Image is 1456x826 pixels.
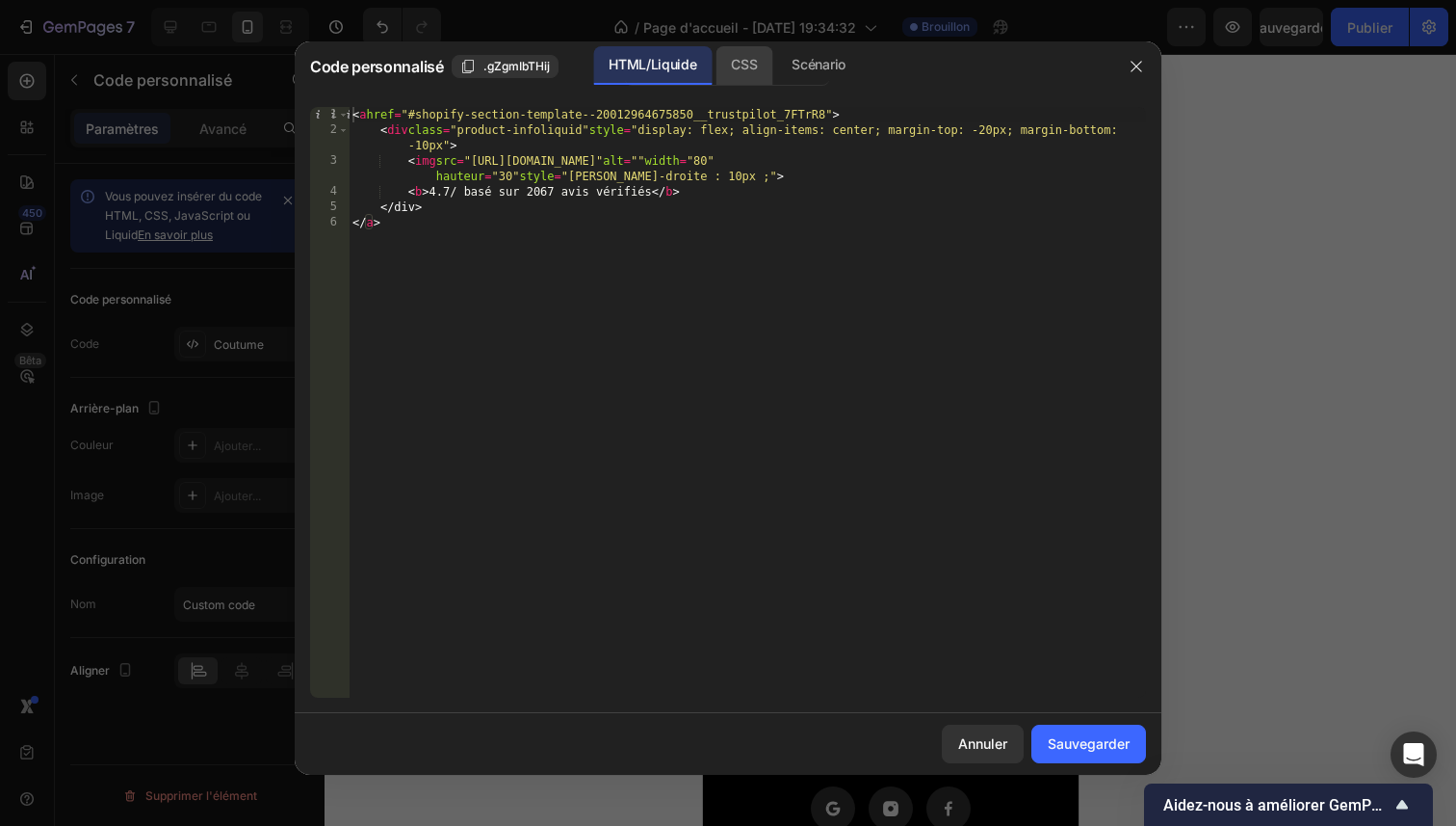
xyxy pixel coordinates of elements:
[310,57,444,76] font: Code personnalisé
[120,583,256,603] a: Delivery Information
[125,620,250,640] a: Return & Exchange
[330,122,337,136] font: 2
[731,56,757,72] font: CSS
[151,656,224,677] a: Contact Us
[452,55,559,78] button: .gZgmIbTHij
[330,107,337,120] font: 1
[1031,725,1146,763] button: Sauvegarder
[1163,796,1391,814] span: Help us improve GemPages!
[330,153,337,167] font: 3
[958,735,1007,752] font: Annuler
[330,200,337,213] font: 5
[1048,735,1130,752] font: Sauvegarder
[330,184,337,198] font: 4
[483,59,550,73] font: .gZgmIbTHij
[1163,793,1414,816] button: Afficher l'enquête - Aidez-nous à améliorer GemPages !
[1391,732,1437,778] div: Ouvrir Intercom Messenger
[103,10,227,29] span: iPhone 13 Pro ( 390 px)
[87,427,324,450] b: 4.7/ basé sur 2067 avis vérifiés
[609,56,696,72] font: HTML/Liquide
[24,419,106,437] div: Custom Code
[942,725,1024,763] button: Annuler
[175,546,201,567] a: FAQ
[792,56,845,72] font: Scénario
[330,215,337,228] font: 6
[1163,796,1413,814] font: Aidez-nous à améliorer GemPages !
